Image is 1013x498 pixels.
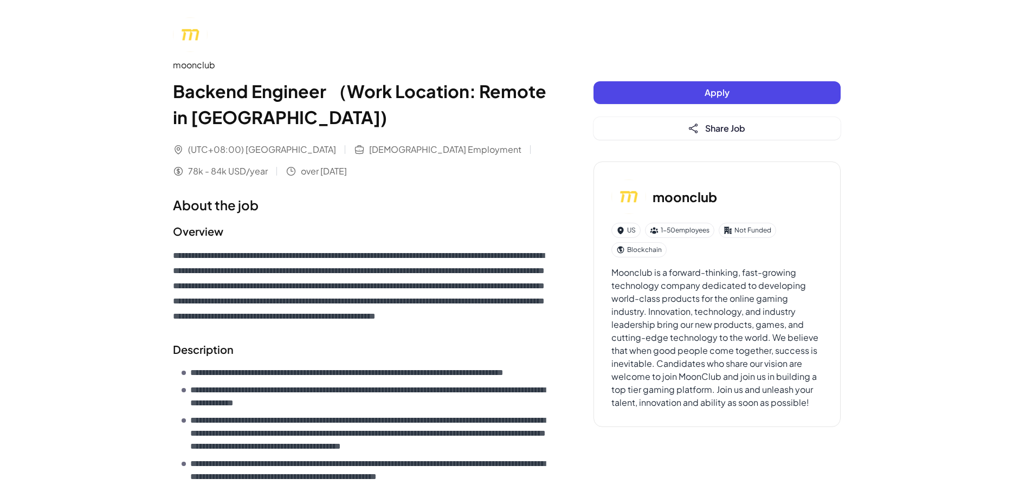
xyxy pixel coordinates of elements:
button: Share Job [593,117,841,140]
span: 78k - 84k USD/year [188,165,268,178]
div: Blockchain [611,242,667,257]
span: Apply [705,87,730,98]
span: Share Job [705,122,745,134]
button: Apply [593,81,841,104]
span: (UTC+08:00) [GEOGRAPHIC_DATA] [188,143,336,156]
h2: Description [173,341,550,358]
div: 1-50 employees [645,223,714,238]
div: Not Funded [719,223,776,238]
h2: Overview [173,223,550,240]
img: mo [611,179,646,214]
span: over [DATE] [301,165,347,178]
div: US [611,223,641,238]
img: mo [173,17,208,52]
div: Moonclub is a forward-thinking, fast-growing technology company dedicated to developing world-cla... [611,266,823,409]
div: moonclub [173,59,550,72]
h1: Backend Engineer （Work Location: Remote in [GEOGRAPHIC_DATA]) [173,78,550,130]
h3: moonclub [653,187,717,206]
span: [DEMOGRAPHIC_DATA] Employment [369,143,521,156]
h1: About the job [173,195,550,215]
